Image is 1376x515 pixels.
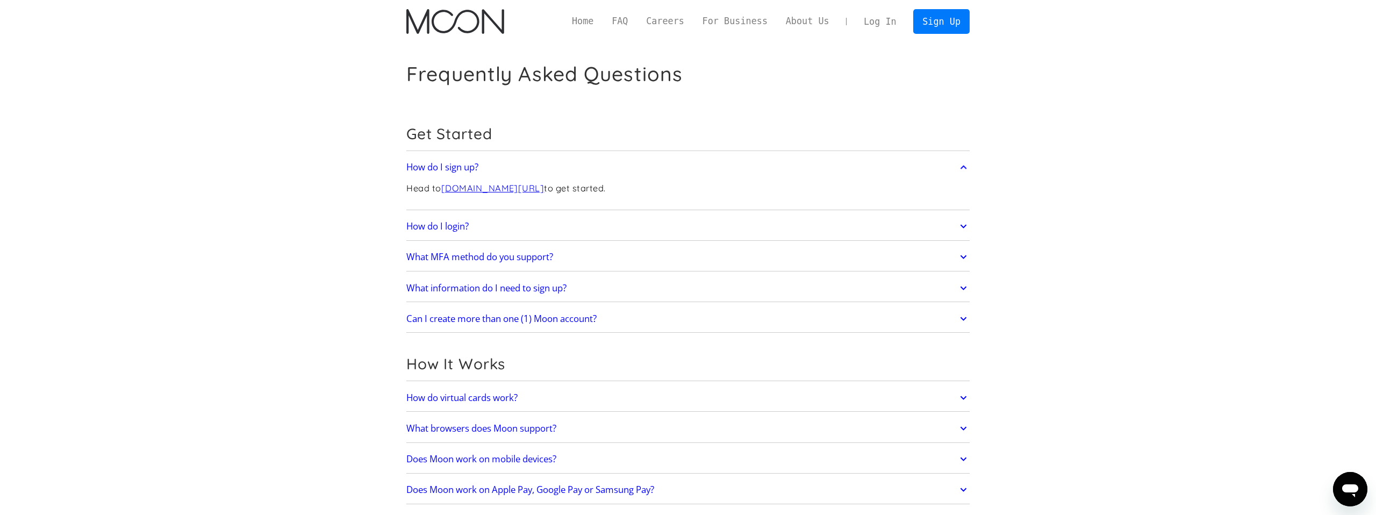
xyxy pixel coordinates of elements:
[406,417,970,440] a: What browsers does Moon support?
[563,15,603,28] a: Home
[406,156,970,179] a: How do I sign up?
[406,252,553,262] h2: What MFA method do you support?
[603,15,637,28] a: FAQ
[406,423,556,434] h2: What browsers does Moon support?
[913,9,969,33] a: Sign Up
[406,277,970,299] a: What information do I need to sign up?
[406,62,683,86] h1: Frequently Asked Questions
[693,15,777,28] a: For Business
[406,307,970,330] a: Can I create more than one (1) Moon account?
[406,313,597,324] h2: Can I create more than one (1) Moon account?
[406,454,556,464] h2: Does Moon work on mobile devices?
[777,15,838,28] a: About Us
[406,221,469,232] h2: How do I login?
[406,283,567,294] h2: What information do I need to sign up?
[406,478,970,501] a: Does Moon work on Apple Pay, Google Pay or Samsung Pay?
[406,387,970,409] a: How do virtual cards work?
[406,9,504,34] img: Moon Logo
[441,183,544,194] a: [DOMAIN_NAME][URL]
[637,15,693,28] a: Careers
[406,162,478,173] h2: How do I sign up?
[1333,472,1367,506] iframe: Button to launch messaging window
[406,484,654,495] h2: Does Moon work on Apple Pay, Google Pay or Samsung Pay?
[406,125,970,143] h2: Get Started
[406,246,970,268] a: What MFA method do you support?
[406,355,970,373] h2: How It Works
[406,392,518,403] h2: How do virtual cards work?
[406,448,970,470] a: Does Moon work on mobile devices?
[406,215,970,238] a: How do I login?
[406,9,504,34] a: home
[855,10,905,33] a: Log In
[406,182,606,195] p: Head to to get started.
